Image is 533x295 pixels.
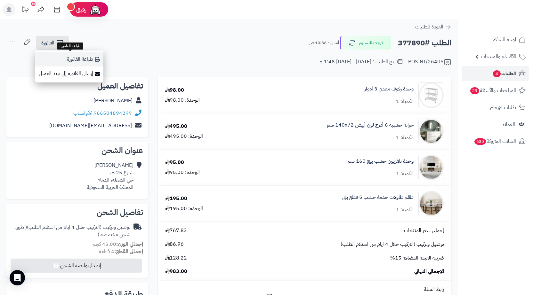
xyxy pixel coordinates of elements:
small: 4 قطعة [99,248,143,255]
div: 98.00 [165,87,184,94]
span: ضريبة القيمة المضافة 15% [390,254,444,262]
img: 1695802779-3634564565-90x90.jpg [419,82,444,108]
div: تاريخ الطلب : [DATE] - [DATE] 1:48 م [319,58,402,66]
h2: تفاصيل العميل [12,82,143,90]
img: 1746709299-1702541934053-68567865785768-1000x1000-90x90.jpg [419,119,444,144]
div: الوحدة: 98.00 [165,97,200,104]
img: ai-face.png [89,3,102,16]
a: طباعة الفاتورة [35,52,103,66]
span: العملاء [503,120,515,129]
h2: الطلب #377890 [398,36,451,50]
h2: تفاصيل الشحن [12,209,143,216]
span: الإجمالي النهائي [414,268,444,275]
a: لوحة التحكم [462,32,529,47]
span: لوحة التحكم [492,35,516,44]
small: أمس - 10:36 ص [309,40,339,46]
a: وحدة رفوف معدن 3 أدوار [365,85,414,93]
div: 495.00 [165,123,187,130]
a: [PERSON_NAME] [93,97,133,105]
div: الكمية: 1 [396,206,414,213]
button: إصدار بوليصة الشحن [11,259,142,273]
a: [EMAIL_ADDRESS][DOMAIN_NAME] [49,122,132,129]
a: إرسال الفاتورة إلى بريد العميل [35,66,103,81]
a: طقم طاولات خدمة خشب 5 قطع بني [342,194,414,201]
a: 966504894299 [93,109,132,117]
div: الكمية: 1 [396,134,414,141]
img: 1756382107-1-90x90.jpg [419,191,444,216]
div: الكمية: 1 [396,98,414,105]
div: طباعة الفاتورة [57,43,83,50]
strong: إجمالي القطع: [114,248,143,255]
span: العودة للطلبات [415,23,443,31]
h2: عنوان الشحن [12,147,143,154]
span: المراجعات والأسئلة [470,86,516,95]
div: رابط السلة [160,286,449,293]
div: الوحدة: 495.00 [165,133,203,140]
a: طلبات الإرجاع [462,100,529,115]
span: السلات المتروكة [474,137,516,146]
img: 1750490663-220601011443-90x90.jpg [419,155,444,180]
div: [PERSON_NAME] شارع 25 B، حي الشعلة، الدمام المملكة العربية السعودية [87,162,133,191]
span: توصيل وتركيب (التركيب خلال 4 ايام من استلام الطلب) [341,241,444,248]
span: 86.96 [165,241,184,248]
div: الكمية: 1 [396,170,414,177]
span: الطلبات [492,69,516,78]
span: 630 [474,138,486,145]
span: الفاتورة [41,39,54,47]
a: المراجعات والأسئلة23 [462,83,529,98]
small: 45.00 كجم [93,240,143,248]
a: السلات المتروكة630 [462,134,529,149]
div: POS-NT/26405 [408,58,451,66]
span: 128.22 [165,254,187,262]
a: العملاء [462,117,529,132]
span: 4 [493,70,501,77]
a: الطلبات4 [462,66,529,81]
div: الوحدة: 195.00 [165,205,203,212]
span: إجمالي سعر المنتجات [404,227,444,234]
a: خزانة خشبية 6 أدرج لون أبيض 140x72 سم [327,121,414,129]
div: 95.00 [165,159,184,166]
span: طلبات الإرجاع [490,103,516,112]
a: واتساب [73,109,92,117]
img: logo-2.png [489,5,527,18]
div: Open Intercom Messenger [10,270,25,285]
span: 23 [470,87,480,94]
div: 195.00 [165,195,187,202]
a: تحديثات المنصة [17,3,33,18]
a: وحدة تلفزيون خشب بيج 160 سم [348,158,414,165]
span: ( طرق شحن مخصصة ) [15,223,130,238]
span: 983.00 [165,268,187,275]
a: الفاتورة [36,36,69,50]
strong: إجمالي الوزن: [116,240,143,248]
a: العودة للطلبات [415,23,451,31]
div: الوحدة: 95.00 [165,169,200,176]
span: الأقسام والمنتجات [481,52,516,61]
div: توصيل وتركيب (التركيب خلال 4 ايام من استلام الطلب) [12,224,130,238]
button: خرجت للتسليم [340,36,391,50]
span: رفيق [76,6,86,13]
span: 767.83 [165,227,187,234]
div: 10 [31,2,36,6]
